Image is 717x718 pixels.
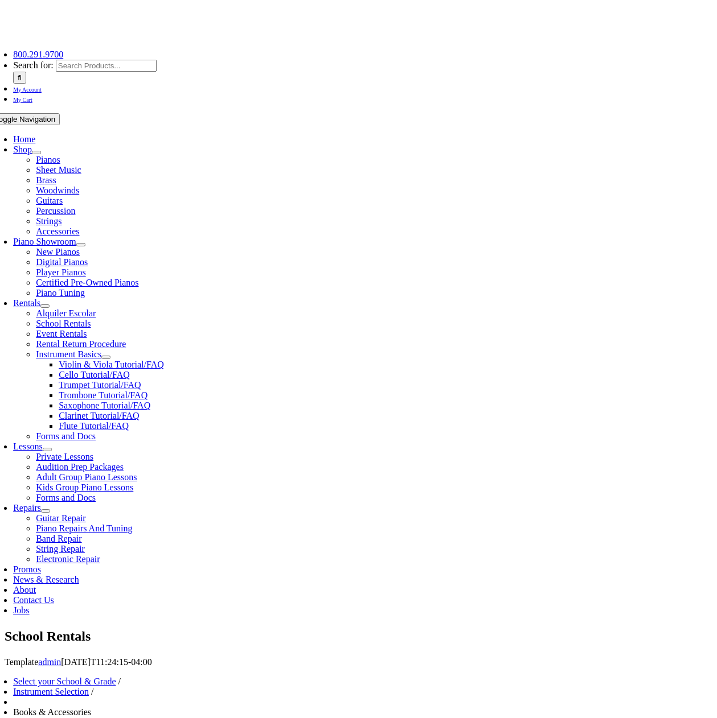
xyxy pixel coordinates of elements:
a: New Pianos [36,247,80,257]
a: Rentals [13,298,40,308]
a: Cello Tutorial/FAQ [59,370,130,379]
span: Template [5,657,38,667]
span: Rental Return Procedure [36,339,126,349]
button: Open submenu of Rentals [40,304,50,308]
a: Trumpet Tutorial/FAQ [59,380,141,390]
a: Audition Prep Packages [36,462,124,472]
a: Piano Tuning [36,288,85,298]
span: Instrument Basics [36,349,101,359]
a: Guitar Repair [36,513,86,523]
span: Private Lessons [36,452,93,461]
a: Accessories [36,226,79,236]
button: Open submenu of Shop [32,151,41,154]
a: Contact Us [13,595,54,605]
button: Open submenu of Instrument Basics [101,356,110,359]
span: / [91,687,93,696]
a: About [13,585,36,595]
a: Trombone Tutorial/FAQ [59,390,148,400]
span: My Account [13,86,42,93]
li: Books & Accessories [13,707,683,717]
a: Jobs [13,605,29,615]
a: News & Research [13,575,79,584]
a: Saxophone Tutorial/FAQ [59,401,150,410]
span: Promos [13,564,41,574]
a: School Rentals [36,319,91,328]
a: Home [13,134,35,144]
input: Search Products... [56,60,157,72]
a: Violin & Viola Tutorial/FAQ [59,360,164,369]
a: My Account [13,84,42,93]
a: Percussion [36,206,75,216]
button: Open submenu of Lessons [43,448,52,451]
a: Strings [36,216,62,226]
a: Event Rentals [36,329,87,339]
a: Certified Pre-Owned Pianos [36,278,138,287]
a: Brass [36,175,56,185]
a: Alquiler Escolar [36,308,96,318]
a: Adult Group Piano Lessons [36,472,137,482]
input: Search [13,72,26,84]
a: Repairs [13,503,41,513]
a: Player Pianos [36,267,86,277]
a: 800.291.9700 [13,49,63,59]
a: Woodwinds [36,185,79,195]
a: Sheet Music [36,165,81,175]
a: Pianos [36,155,60,164]
span: [DATE]T11:24:15-04:00 [61,657,151,667]
a: Flute Tutorial/FAQ [59,421,129,431]
a: Kids Group Piano Lessons [36,482,133,492]
a: Select your School & Grade [13,676,116,686]
a: Piano Repairs And Tuning [36,523,132,533]
a: Forms and Docs [36,493,96,502]
a: Forms and Docs [36,431,96,441]
a: Digital Pianos [36,257,88,267]
button: Open submenu of Piano Showroom [76,243,85,246]
a: Guitars [36,196,63,205]
a: My Cart [13,94,32,104]
span: / [118,676,121,686]
span: Clarinet Tutorial/FAQ [59,411,140,420]
a: Electronic Repair [36,554,100,564]
a: String Repair [36,544,85,554]
span: Shop [13,145,32,154]
span: Search for: [13,60,54,70]
a: Piano Showroom [13,237,76,246]
a: Band Repair [36,534,81,543]
a: Lessons [13,441,43,451]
